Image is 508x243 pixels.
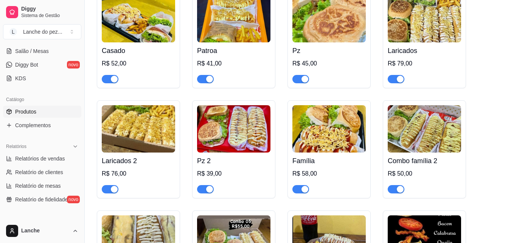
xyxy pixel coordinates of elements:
span: KDS [15,75,26,82]
span: Produtos [15,108,36,115]
div: R$ 50,00 [388,169,461,178]
button: Lanche [3,222,81,240]
img: product-image [388,105,461,153]
div: Gerenciar [3,215,81,227]
img: product-image [197,105,270,153]
h4: Laricados [388,45,461,56]
a: DiggySistema de Gestão [3,3,81,21]
a: Salão / Mesas [3,45,81,57]
div: R$ 52,00 [102,59,175,68]
div: R$ 79,00 [388,59,461,68]
span: Sistema de Gestão [21,12,78,19]
h4: Laricados 2 [102,156,175,166]
span: Relatório de fidelidade [15,196,68,203]
a: Diggy Botnovo [3,59,81,71]
span: Lanche [21,227,69,234]
span: Complementos [15,121,51,129]
a: Relatórios de vendas [3,153,81,165]
span: Diggy [21,6,78,12]
div: R$ 76,00 [102,169,175,178]
div: R$ 39,00 [197,169,270,178]
h4: Combo família 2 [388,156,461,166]
span: Relatório de clientes [15,168,63,176]
button: Select a team [3,24,81,39]
span: Relatórios de vendas [15,155,65,162]
div: Catálogo [3,93,81,106]
a: Produtos [3,106,81,118]
a: Relatório de mesas [3,180,81,192]
h4: Pz 2 [197,156,270,166]
h4: Família [292,156,366,166]
h4: Patroa [197,45,270,56]
span: Relatório de mesas [15,182,61,190]
a: Complementos [3,119,81,131]
h4: Pz [292,45,366,56]
h4: Casado [102,45,175,56]
a: Relatório de fidelidadenovo [3,193,81,206]
div: Lanche do pez ... [23,28,62,36]
span: Salão / Mesas [15,47,49,55]
a: KDS [3,72,81,84]
span: L [9,28,17,36]
div: R$ 41,00 [197,59,270,68]
span: Relatórios [6,143,26,150]
div: R$ 58,00 [292,169,366,178]
div: R$ 45,00 [292,59,366,68]
img: product-image [292,105,366,153]
span: Diggy Bot [15,61,38,69]
img: product-image [102,105,175,153]
a: Relatório de clientes [3,166,81,178]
